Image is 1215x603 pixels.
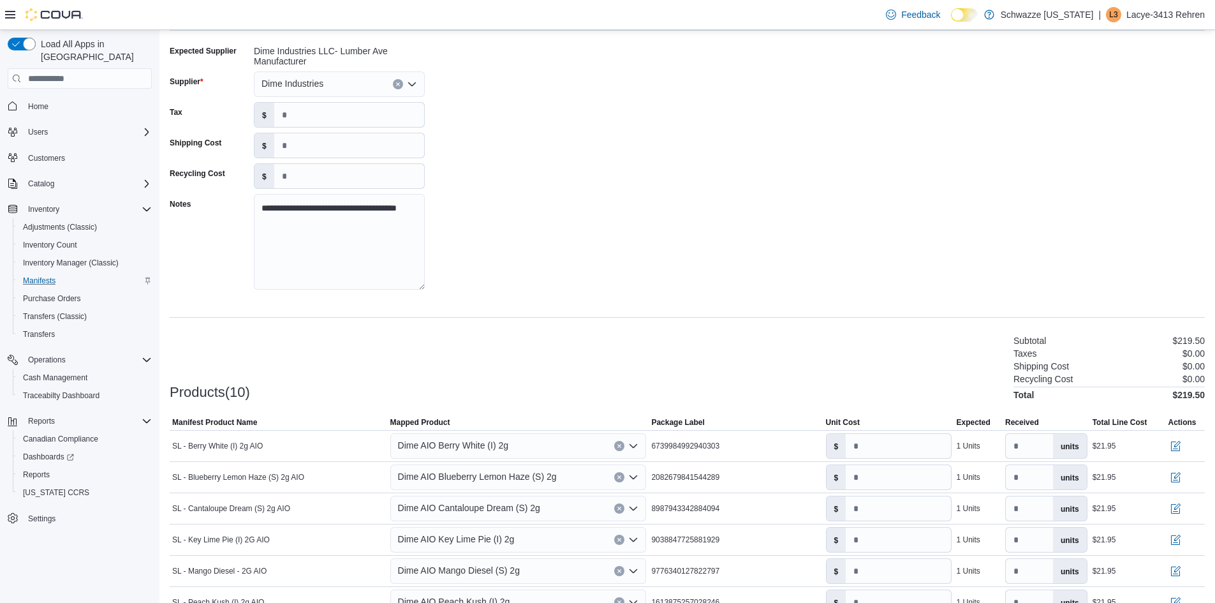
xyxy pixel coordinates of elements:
div: $21.95 [1093,441,1116,451]
h6: Taxes [1013,348,1037,359]
span: Catalog [28,179,54,189]
span: Purchase Orders [18,291,152,306]
span: Canadian Compliance [18,431,152,447]
p: $219.50 [1172,336,1205,346]
span: Traceabilty Dashboard [18,388,152,403]
span: Operations [28,355,66,365]
a: Dashboards [18,449,79,465]
span: Users [28,127,48,137]
button: Transfers (Classic) [13,308,157,325]
a: Manifests [18,273,61,288]
span: Reports [23,413,152,429]
a: Transfers [18,327,60,342]
div: 1 Units [957,441,980,451]
button: [US_STATE] CCRS [13,484,157,502]
span: Mapped Product [390,417,450,428]
span: SL - Blueberry Lemon Haze (S) 2g AIO [172,472,304,482]
span: Transfers [18,327,152,342]
a: Customers [23,151,70,166]
span: Dashboards [18,449,152,465]
a: Settings [23,511,61,526]
button: Cash Management [13,369,157,387]
span: Expected [957,417,990,428]
label: units [1053,559,1087,583]
input: Dark Mode [951,8,978,22]
span: Home [28,101,48,112]
button: Open list of options [628,472,638,482]
p: Lacye-3413 Rehren [1126,7,1205,22]
h3: Products(10) [170,385,250,400]
span: Received [1005,417,1039,428]
span: Catalog [23,176,152,191]
button: Canadian Compliance [13,430,157,448]
button: Reports [3,412,157,430]
button: Reports [23,413,60,429]
span: Total Line Cost [1093,417,1147,428]
div: 1 Units [957,566,980,576]
button: Catalog [23,176,59,191]
span: Settings [28,514,55,524]
label: $ [254,103,274,127]
label: $ [827,496,846,521]
h6: Subtotal [1013,336,1046,346]
span: Unit Cost [826,417,860,428]
button: Open list of options [628,566,638,576]
div: $21.95 [1093,566,1116,576]
span: SL - Berry White (I) 2g AIO [172,441,263,451]
a: Canadian Compliance [18,431,103,447]
div: Lacye-3413 Rehren [1106,7,1121,22]
label: $ [827,559,846,583]
button: Catalog [3,175,157,193]
button: Transfers [13,325,157,343]
span: 9776340127822797 [651,566,719,576]
label: units [1053,434,1087,458]
label: Recycling Cost [170,168,225,179]
span: SL - Mango Diesel - 2G AIO [172,566,267,576]
h4: Total [1013,390,1034,400]
a: Reports [18,467,55,482]
button: Clear input [614,566,624,576]
a: Purchase Orders [18,291,86,306]
label: $ [827,465,846,489]
label: $ [254,164,274,188]
nav: Complex example [8,91,152,561]
button: Traceabilty Dashboard [13,387,157,405]
span: Inventory Manager (Classic) [23,258,119,268]
a: Dashboards [13,448,157,466]
button: Users [23,124,53,140]
p: $0.00 [1182,348,1205,359]
label: units [1053,528,1087,552]
span: Reports [18,467,152,482]
a: Inventory Count [18,237,82,253]
span: Transfers [23,329,55,339]
h6: Shipping Cost [1013,361,1069,371]
span: Manifests [18,273,152,288]
button: Inventory Manager (Classic) [13,254,157,272]
span: 2082679841544289 [651,472,719,482]
span: L3 [1109,7,1117,22]
span: Inventory Manager (Classic) [18,255,152,271]
div: $21.95 [1093,503,1116,514]
span: Feedback [901,8,940,21]
span: Transfers (Classic) [18,309,152,324]
p: | [1098,7,1101,22]
button: Users [3,123,157,141]
div: Dime Industries LLC- Lumber Ave Manufacturer [254,41,425,66]
label: $ [827,434,846,458]
a: Inventory Manager (Classic) [18,255,124,271]
span: Washington CCRS [18,485,152,500]
span: Settings [23,510,152,526]
span: Inventory Count [23,240,77,250]
button: Inventory Count [13,236,157,254]
span: Dime AIO Blueberry Lemon Haze (S) 2g [398,469,557,484]
a: Adjustments (Classic) [18,220,102,235]
span: Canadian Compliance [23,434,98,444]
div: $21.95 [1093,472,1116,482]
button: Clear input [614,441,624,451]
a: Feedback [881,2,945,27]
span: Cash Management [23,373,87,383]
button: Open list of options [407,79,417,89]
label: Notes [170,199,191,209]
button: Purchase Orders [13,290,157,308]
